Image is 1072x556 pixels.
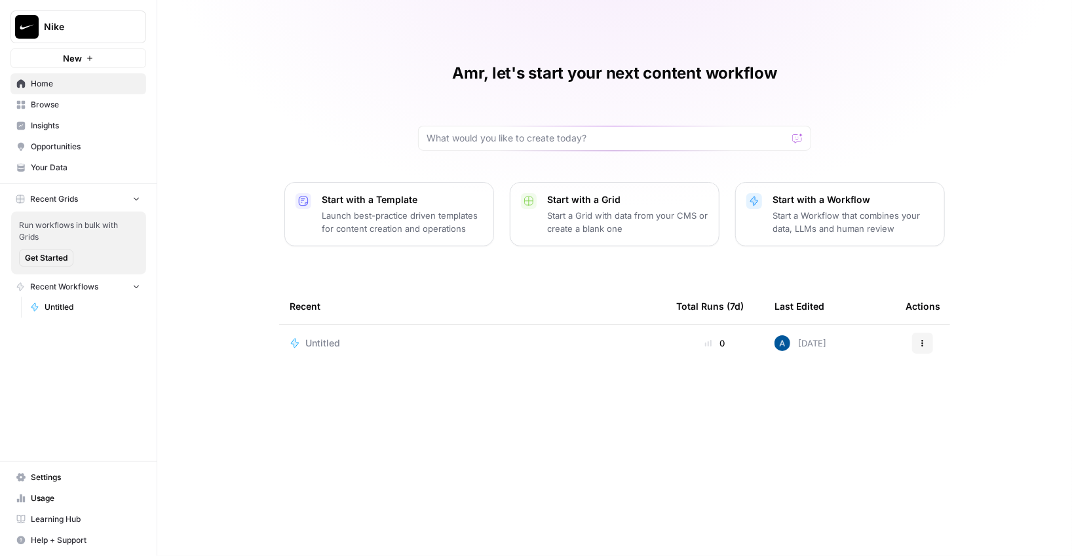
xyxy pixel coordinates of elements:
[773,193,934,206] p: Start with a Workflow
[31,162,140,174] span: Your Data
[10,509,146,530] a: Learning Hub
[547,209,708,235] p: Start a Grid with data from your CMS or create a blank one
[15,15,39,39] img: Nike Logo
[775,335,826,351] div: [DATE]
[10,73,146,94] a: Home
[10,467,146,488] a: Settings
[31,492,140,504] span: Usage
[510,182,719,246] button: Start with a GridStart a Grid with data from your CMS or create a blank one
[31,534,140,546] span: Help + Support
[305,337,340,350] span: Untitled
[30,281,98,293] span: Recent Workflows
[31,120,140,132] span: Insights
[10,115,146,136] a: Insights
[427,132,787,145] input: What would you like to create today?
[10,488,146,509] a: Usage
[322,193,483,206] p: Start with a Template
[10,157,146,178] a: Your Data
[10,136,146,157] a: Opportunities
[775,288,824,324] div: Last Edited
[19,250,73,267] button: Get Started
[31,99,140,111] span: Browse
[45,301,140,313] span: Untitled
[10,48,146,68] button: New
[676,337,754,350] div: 0
[30,193,78,205] span: Recent Grids
[322,209,483,235] p: Launch best-practice driven templates for content creation and operations
[906,288,940,324] div: Actions
[31,78,140,90] span: Home
[10,277,146,297] button: Recent Workflows
[290,337,655,350] a: Untitled
[31,513,140,525] span: Learning Hub
[10,10,146,43] button: Workspace: Nike
[31,472,140,483] span: Settings
[31,141,140,153] span: Opportunities
[25,252,67,264] span: Get Started
[24,297,146,318] a: Untitled
[284,182,494,246] button: Start with a TemplateLaunch best-practice driven templates for content creation and operations
[63,52,82,65] span: New
[547,193,708,206] p: Start with a Grid
[10,530,146,551] button: Help + Support
[44,20,123,33] span: Nike
[735,182,945,246] button: Start with a WorkflowStart a Workflow that combines your data, LLMs and human review
[676,288,744,324] div: Total Runs (7d)
[10,189,146,209] button: Recent Grids
[10,94,146,115] a: Browse
[19,219,138,243] span: Run workflows in bulk with Grids
[773,209,934,235] p: Start a Workflow that combines your data, LLMs and human review
[775,335,790,351] img: he81ibor8lsei4p3qvg4ugbvimgp
[290,288,655,324] div: Recent
[452,63,777,84] h1: Amr, let's start your next content workflow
